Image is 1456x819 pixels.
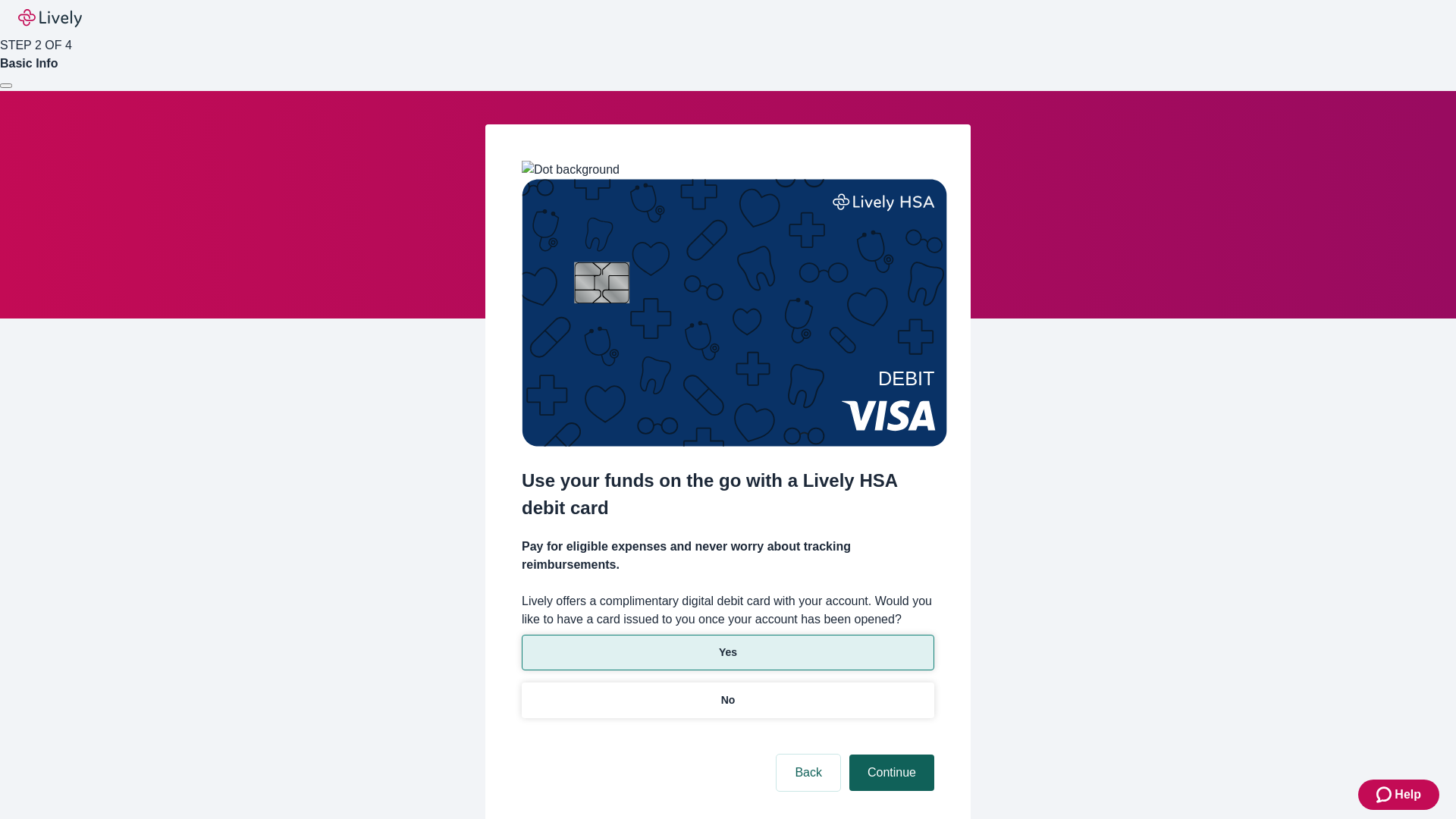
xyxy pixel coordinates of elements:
[719,645,737,661] p: Yes
[522,179,947,447] img: Debit card
[522,635,934,670] button: Yes
[849,755,934,791] button: Continue
[522,682,934,718] button: No
[1376,786,1395,804] svg: Zendesk support icon
[777,755,840,791] button: Back
[1358,780,1439,810] button: Zendesk support iconHelp
[522,161,620,179] img: Dot background
[18,9,82,27] img: Lively
[721,692,736,708] p: No
[522,467,934,522] h2: Use your funds on the go with a Lively HSA debit card
[522,592,934,629] label: Lively offers a complimentary digital debit card with your account. Would you like to have a card...
[1395,786,1421,804] span: Help
[522,538,934,574] h4: Pay for eligible expenses and never worry about tracking reimbursements.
